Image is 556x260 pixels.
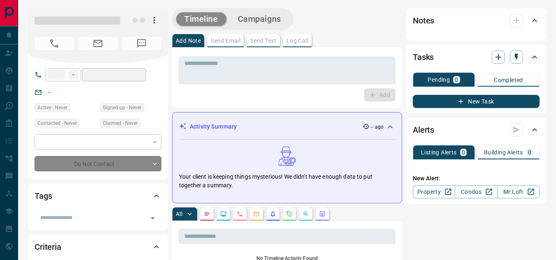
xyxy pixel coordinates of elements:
[371,123,384,131] p: -- ago
[302,211,309,217] svg: Opportunities
[103,104,142,112] span: Signed up - Never
[413,123,434,136] h2: Alerts
[413,185,455,198] a: Property
[35,189,52,202] h2: Tags
[270,211,276,217] svg: Listing Alerts
[237,211,243,217] svg: Calls
[462,150,465,155] p: 0
[413,95,540,108] button: New Task
[35,237,161,257] div: Criteria
[413,14,434,27] h2: Notes
[413,51,434,64] h2: Tasks
[421,150,457,155] p: Listing Alerts
[35,186,161,206] div: Tags
[230,12,289,26] button: Campaigns
[176,211,182,217] p: All
[37,119,77,127] span: Contacted - Never
[78,37,118,50] span: No Email
[190,122,237,131] p: Activity Summary
[103,119,138,127] span: Claimed - Never
[497,185,540,198] a: Mr.Loft
[455,77,458,83] p: 0
[220,211,227,217] svg: Lead Browsing Activity
[48,89,51,95] a: --
[176,38,201,44] p: Add Note
[428,77,450,83] p: Pending
[484,150,523,155] p: Building Alerts
[528,150,531,155] p: 0
[413,174,540,183] p: New Alert:
[413,120,540,140] div: Alerts
[413,47,540,67] div: Tasks
[122,37,161,50] span: No Number
[35,156,161,171] div: Do Not Contact
[286,211,293,217] svg: Requests
[37,104,67,112] span: Active - Never
[35,37,74,50] span: No Number
[253,211,260,217] svg: Emails
[494,77,523,83] p: Completed
[176,12,226,26] button: Timeline
[147,212,158,224] button: Open
[179,173,395,190] p: Your client is keeping things mysterious! We didn't have enough data to put together a summary.
[319,211,326,217] svg: Agent Actions
[413,11,540,30] div: Notes
[35,240,61,253] h2: Criteria
[455,185,497,198] a: Condos
[204,211,210,217] svg: Notes
[179,119,395,134] div: Activity Summary-- ago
